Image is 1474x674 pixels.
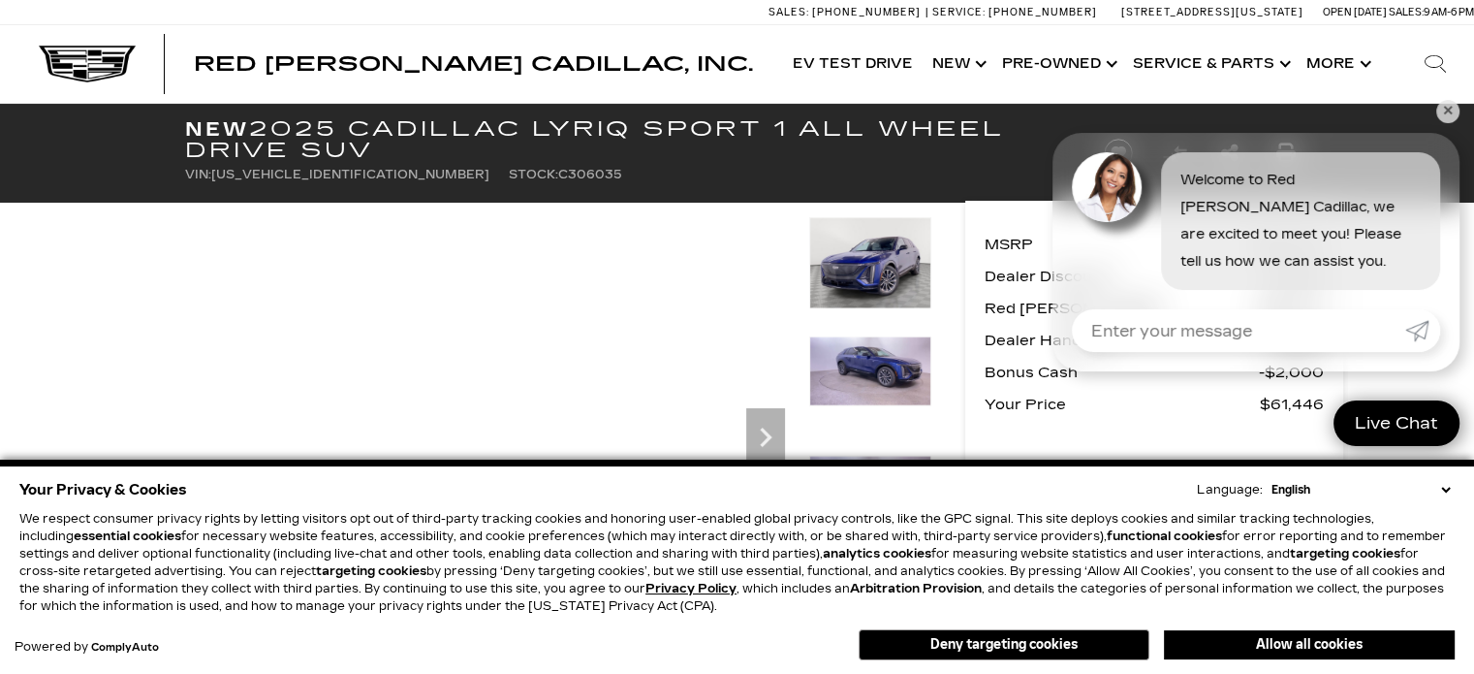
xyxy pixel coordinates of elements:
a: Red [PERSON_NAME] Cadillac, Inc. [194,54,753,74]
a: Sales: [PHONE_NUMBER] [768,7,925,17]
img: Agent profile photo [1072,152,1142,222]
select: Language Select [1267,481,1455,498]
span: 9 AM-6 PM [1424,6,1474,18]
img: Cadillac Dark Logo with Cadillac White Text [39,46,136,82]
span: Dealer Discount* [985,263,1265,290]
a: Dealer Discount* $1,994 [985,263,1324,290]
a: Service: [PHONE_NUMBER] [925,7,1102,17]
p: Other Offers You May Qualify For [985,458,1222,485]
a: Service & Parts [1123,25,1297,103]
strong: New [185,117,249,141]
div: Powered by [15,641,159,654]
a: New [923,25,992,103]
img: New 2025 Opulent Blue Metallic Cadillac Sport 1 image 1 [809,217,931,309]
img: New 2025 Opulent Blue Metallic Cadillac Sport 1 image 2 [809,337,931,406]
div: Welcome to Red [PERSON_NAME] Cadillac, we are excited to meet you! Please tell us how we can assi... [1161,152,1440,290]
span: $61,446 [1260,391,1324,418]
span: Your Price [985,391,1260,418]
a: MSRP $65,440 [985,231,1324,258]
a: ComplyAuto [91,642,159,654]
strong: analytics cookies [823,547,931,561]
a: Red [PERSON_NAME] $62,757 [985,295,1324,322]
span: Dealer Handling [985,327,1272,354]
span: Red [PERSON_NAME] [985,295,1260,322]
a: [STREET_ADDRESS][US_STATE] [1121,6,1303,18]
input: Enter your message [1072,309,1405,352]
a: Your Price $61,446 [985,391,1324,418]
span: Red [PERSON_NAME] Cadillac, Inc. [194,52,753,76]
a: Dealer Handling $689 [985,327,1324,354]
a: EV Test Drive [783,25,923,103]
strong: targeting cookies [316,564,426,578]
strong: essential cookies [74,530,181,543]
span: Your Privacy & Cookies [19,476,187,503]
h1: 2025 Cadillac LYRIQ Sport 1 All Wheel Drive SUV [185,118,1072,161]
span: [PHONE_NUMBER] [988,6,1097,18]
span: Open [DATE] [1323,6,1387,18]
button: More [1297,25,1377,103]
button: Deny targeting cookies [859,629,1149,660]
span: Sales: [1389,6,1424,18]
span: VIN: [185,168,211,181]
a: Privacy Policy [645,582,737,595]
span: [US_VEHICLE_IDENTIFICATION_NUMBER] [211,168,489,181]
div: Language: [1197,484,1263,496]
a: Pre-Owned [992,25,1123,103]
span: Sales: [768,6,809,18]
p: We respect consumer privacy rights by letting visitors opt out of third-party tracking cookies an... [19,510,1455,615]
iframe: Interactive Walkaround/Photo gallery of the vehicle/product [185,201,795,658]
strong: Arbitration Provision [850,582,982,595]
span: $2,000 [1259,359,1324,386]
img: New 2025 Opulent Blue Metallic Cadillac Sport 1 image 3 [809,456,931,526]
a: Live Chat [1333,401,1459,446]
strong: targeting cookies [1290,547,1400,561]
strong: functional cookies [1107,530,1222,543]
a: Bonus Cash $2,000 [985,359,1324,386]
span: C306035 [558,168,622,181]
span: Stock: [509,168,558,181]
span: Service: [932,6,986,18]
button: Allow all cookies [1164,630,1455,659]
span: MSRP [985,231,1255,258]
a: Submit [1405,309,1440,352]
div: Next [746,408,785,466]
span: Bonus Cash [985,359,1259,386]
span: Live Chat [1345,412,1448,434]
span: [PHONE_NUMBER] [812,6,921,18]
